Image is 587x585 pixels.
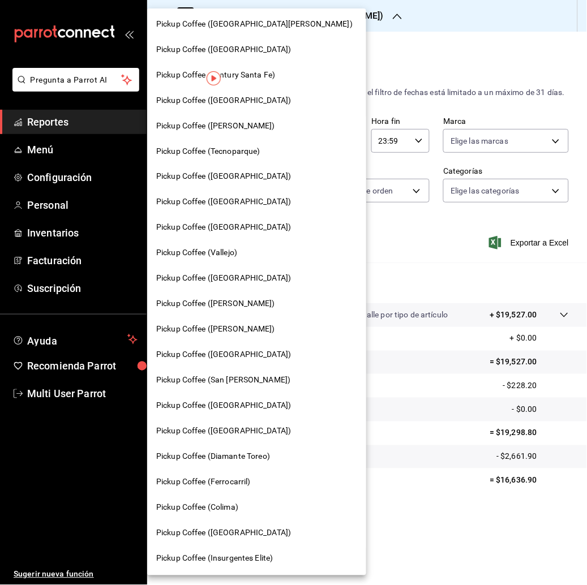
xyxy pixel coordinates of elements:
div: Pickup Coffee ([GEOGRAPHIC_DATA]) [147,342,366,368]
span: Pickup Coffee ([GEOGRAPHIC_DATA]) [156,400,291,412]
div: Pickup Coffee (Tecnoparque) [147,139,366,164]
span: Pickup Coffee ([GEOGRAPHIC_DATA]) [156,94,291,106]
span: Pickup Coffee (Insurgentes Elite) [156,553,273,565]
div: Pickup Coffee ([GEOGRAPHIC_DATA]) [147,393,366,419]
span: Pickup Coffee ([PERSON_NAME]) [156,298,275,310]
img: Tooltip marker [207,71,221,85]
span: Pickup Coffee ([GEOGRAPHIC_DATA][PERSON_NAME]) [156,18,353,30]
div: Pickup Coffee ([GEOGRAPHIC_DATA]) [147,37,366,62]
div: Pickup Coffee ([PERSON_NAME]) [147,291,366,317]
div: Pickup Coffee ([GEOGRAPHIC_DATA][PERSON_NAME]) [147,11,366,37]
span: Pickup Coffee (San [PERSON_NAME]) [156,375,290,386]
span: Pickup Coffee (Tecnoparque) [156,145,260,157]
div: Pickup Coffee ([GEOGRAPHIC_DATA]) [147,190,366,215]
div: Pickup Coffee (Diamante Toreo) [147,444,366,470]
div: Pickup Coffee (Insurgentes Elite) [147,546,366,571]
span: Pickup Coffee ([GEOGRAPHIC_DATA]) [156,273,291,285]
div: Pickup Coffee (San [PERSON_NAME]) [147,368,366,393]
span: Pickup Coffee ([GEOGRAPHIC_DATA]) [156,425,291,437]
span: Pickup Coffee ([PERSON_NAME]) [156,120,275,132]
div: Pickup Coffee ([PERSON_NAME]) [147,113,366,139]
span: Pickup Coffee (Vallejo) [156,247,237,259]
div: Pickup Coffee (Vallejo) [147,240,366,266]
span: Pickup Coffee (Ferrocarril) [156,476,251,488]
span: Pickup Coffee (Diamante Toreo) [156,451,270,463]
span: Pickup Coffee ([GEOGRAPHIC_DATA]) [156,349,291,361]
span: Pickup Coffee ([GEOGRAPHIC_DATA]) [156,222,291,234]
div: Pickup Coffee ([GEOGRAPHIC_DATA]) [147,266,366,291]
div: Pickup Coffee (Colima) [147,495,366,521]
div: Pickup Coffee ([GEOGRAPHIC_DATA]) [147,88,366,113]
div: Pickup Coffee (Ferrocarril) [147,470,366,495]
div: Pickup Coffee ([GEOGRAPHIC_DATA]) [147,164,366,190]
span: Pickup Coffee (Colima) [156,502,238,514]
span: Pickup Coffee ([PERSON_NAME]) [156,324,275,335]
div: Pickup Coffee ([GEOGRAPHIC_DATA]) [147,215,366,240]
span: Pickup Coffee ([GEOGRAPHIC_DATA]) [156,44,291,55]
span: Pickup Coffee (Century Santa Fe) [156,69,275,81]
span: Pickup Coffee ([GEOGRAPHIC_DATA]) [156,527,291,539]
div: Pickup Coffee ([PERSON_NAME]) [147,317,366,342]
span: Pickup Coffee ([GEOGRAPHIC_DATA]) [156,171,291,183]
div: Pickup Coffee ([GEOGRAPHIC_DATA]) [147,419,366,444]
span: Pickup Coffee ([GEOGRAPHIC_DATA]) [156,196,291,208]
div: Pickup Coffee (Century Santa Fe) [147,62,366,88]
div: Pickup Coffee ([GEOGRAPHIC_DATA]) [147,521,366,546]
